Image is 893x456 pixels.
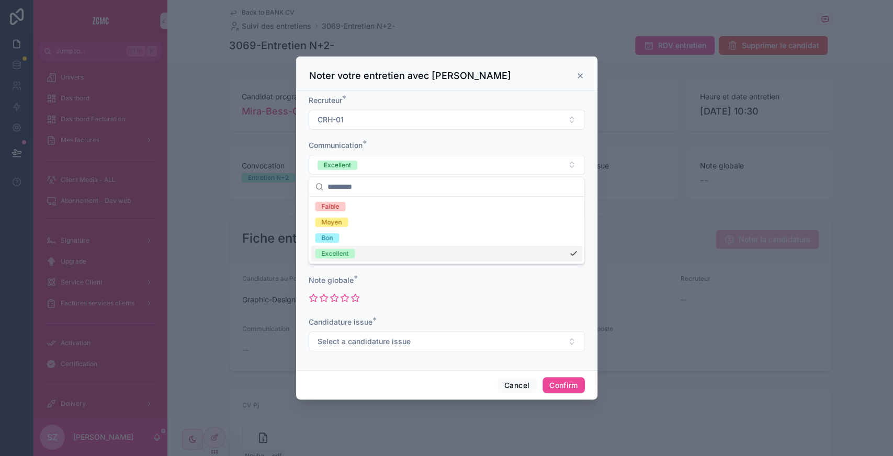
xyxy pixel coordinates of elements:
div: Suggestions [309,197,584,264]
span: Communication [309,141,363,150]
span: Select a candidature issue [318,336,411,347]
span: CRH-01 [318,115,344,125]
div: Faible [321,202,339,211]
div: Moyen [321,218,342,227]
h3: Noter votre entretien avec [PERSON_NAME] [309,70,511,82]
button: Select Button [309,110,585,130]
div: Bon [321,233,333,243]
button: Confirm [542,377,584,394]
button: Select Button [309,155,585,175]
button: Cancel [498,377,536,394]
button: Select Button [309,332,585,351]
span: Note globale [309,276,354,284]
div: Excellent [324,161,351,170]
div: Excellent [321,249,348,258]
span: Candidature issue [309,317,372,326]
span: Recruteur [309,96,342,105]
